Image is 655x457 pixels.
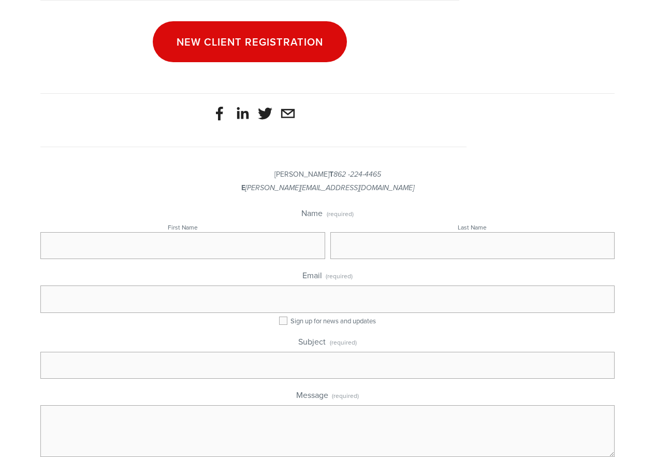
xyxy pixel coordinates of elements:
div: Last Name [458,223,487,232]
span: (required) [327,211,354,217]
span: (required) [332,388,359,403]
em: 862 -224-4465 [333,170,381,179]
span: Subject [298,336,326,347]
a: Joshua@FinancialF.com [281,106,295,121]
a: Financial Fitness [258,106,272,121]
span: Name [301,207,323,219]
em: [PERSON_NAME][EMAIL_ADDRESS][DOMAIN_NAME] [245,184,414,192]
p: [PERSON_NAME] [40,168,615,195]
span: (required) [330,335,357,350]
strong: E [241,182,245,193]
a: New Client Registration [153,21,347,62]
span: Sign up for news and updates [290,316,376,325]
span: (required) [326,268,353,283]
span: Message [296,389,328,401]
input: Sign up for news and updates [279,317,287,325]
span: Email [302,269,322,281]
div: First Name [168,223,198,232]
a: Joshua Klar [212,106,227,121]
strong: T [329,169,333,179]
a: Joshua Klar [235,106,250,121]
